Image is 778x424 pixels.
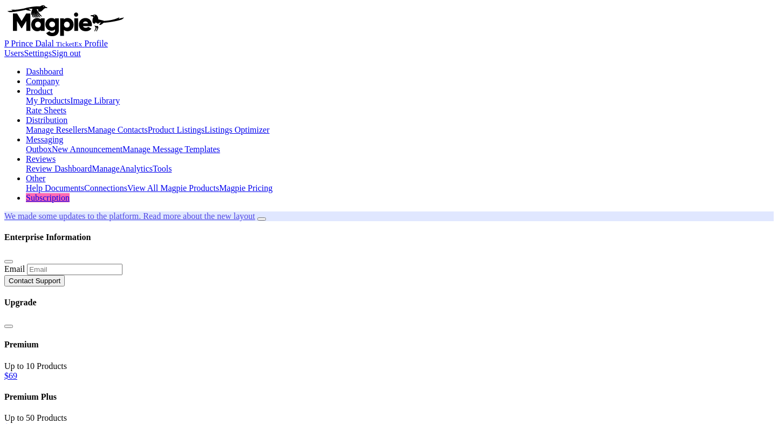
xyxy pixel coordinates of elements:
a: Settings [24,49,52,58]
a: P Prince Dalal TicketEx [4,39,84,48]
span: P [4,39,9,48]
a: Help Documents [26,183,84,193]
a: Distribution [26,115,67,125]
a: My Products [26,96,70,105]
h4: Premium Plus [4,392,774,402]
a: Other [26,174,45,183]
a: Company [26,77,59,86]
div: Up to 50 Products [4,413,774,423]
a: Manage [92,164,120,173]
a: Dashboard [26,67,63,76]
a: Messaging [26,135,63,144]
a: Subscription [26,193,70,202]
a: Listings Optimizer [204,125,269,134]
h4: Upgrade [4,298,774,307]
small: TicketEx [56,40,82,48]
a: View All Magpie Products [127,183,219,193]
a: We made some updates to the platform. Read more about the new layout [4,211,255,221]
a: Sign out [52,49,81,58]
a: $69 [4,371,17,380]
h4: Premium [4,340,774,350]
a: Tools [153,164,172,173]
button: Close [4,325,13,328]
span: Prince Dalal [11,39,54,48]
a: Manage Contacts [87,125,148,134]
a: Manage Message Templates [122,145,220,154]
a: Product Listings [148,125,204,134]
a: Reviews [26,154,56,163]
input: Email [27,264,122,275]
a: Rate Sheets [26,106,66,115]
button: Contact Support [4,275,65,286]
img: logo-ab69f6fb50320c5b225c76a69d11143b.png [4,4,126,37]
a: New Announcement [52,145,122,154]
a: Connections [84,183,127,193]
button: Close announcement [257,217,266,221]
a: Users [4,49,24,58]
label: Email [4,264,25,273]
a: Outbox [26,145,52,154]
a: Analytics [120,164,153,173]
a: Review Dashboard [26,164,92,173]
div: Up to 10 Products [4,361,774,371]
button: Close [4,260,13,263]
a: Image Library [70,96,120,105]
a: Profile [84,39,108,48]
a: Product [26,86,53,95]
h4: Enterprise Information [4,232,774,242]
a: Magpie Pricing [219,183,272,193]
a: Manage Resellers [26,125,87,134]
